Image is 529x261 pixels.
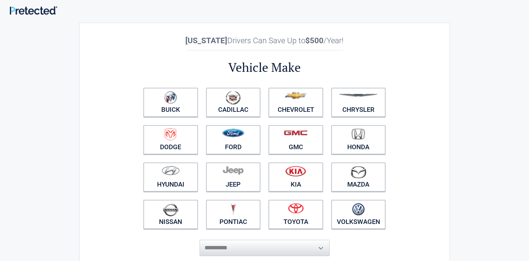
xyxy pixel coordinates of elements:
[206,163,261,192] a: Jeep
[143,88,198,117] a: Buick
[288,203,304,214] img: toyota
[10,6,57,15] img: Main Logo
[164,91,177,104] img: buick
[206,200,261,229] a: Pontiac
[331,125,386,154] a: Honda
[230,203,236,215] img: pontiac
[143,163,198,192] a: Hyundai
[269,88,323,117] a: Chevrolet
[143,125,198,154] a: Dodge
[163,203,179,216] img: nissan
[284,130,308,136] img: gmc
[186,36,228,45] b: [US_STATE]
[206,88,261,117] a: Cadillac
[352,203,365,216] img: volkswagen
[143,200,198,229] a: Nissan
[269,163,323,192] a: Kia
[306,36,324,45] b: $500
[223,166,244,175] img: jeep
[206,125,261,154] a: Ford
[331,200,386,229] a: Volkswagen
[139,36,390,45] h2: Drivers Can Save Up to /Year
[222,129,244,137] img: ford
[285,166,306,176] img: kia
[165,128,176,141] img: dodge
[351,128,365,140] img: honda
[226,91,241,105] img: cadillac
[139,59,390,76] h2: Vehicle Make
[285,92,307,99] img: chevrolet
[331,88,386,117] a: Chrysler
[269,200,323,229] a: Toyota
[350,166,366,178] img: mazda
[162,166,180,175] img: hyundai
[331,163,386,192] a: Mazda
[338,94,378,97] img: chrysler
[269,125,323,154] a: GMC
